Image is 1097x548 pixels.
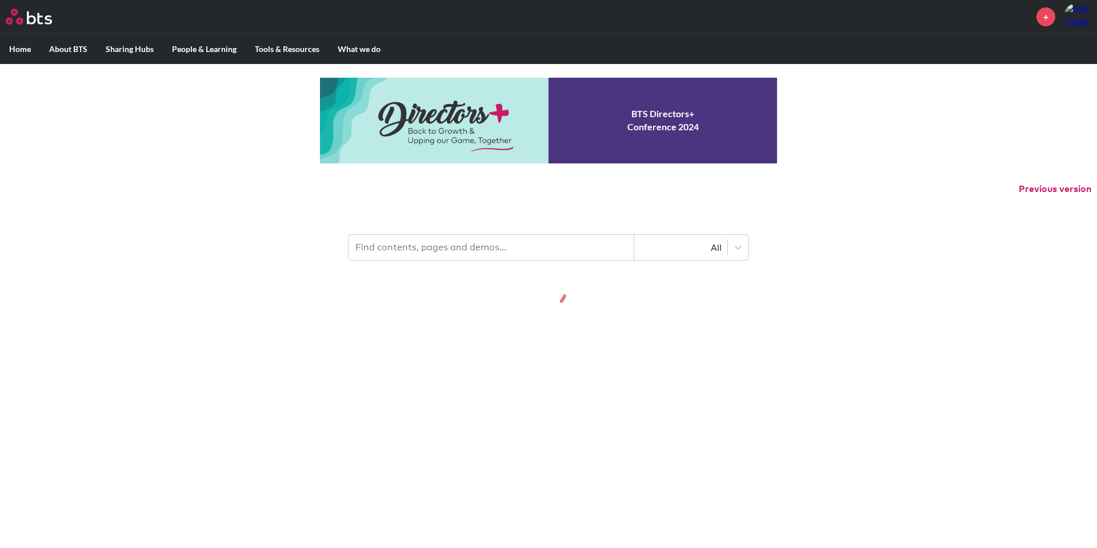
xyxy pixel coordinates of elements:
a: Profile [1064,3,1091,30]
label: Sharing Hubs [97,34,163,64]
a: + [1036,7,1055,26]
div: All [640,241,722,254]
button: Previous version [1019,183,1091,195]
label: What we do [329,34,390,64]
a: Go home [6,9,73,25]
label: About BTS [40,34,97,64]
label: People & Learning [163,34,246,64]
img: Mili Ottati [1064,3,1091,30]
label: Tools & Resources [246,34,329,64]
input: Find contents, pages and demos... [349,235,634,260]
a: Conference 2024 [320,78,777,163]
img: BTS Logo [6,9,52,25]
